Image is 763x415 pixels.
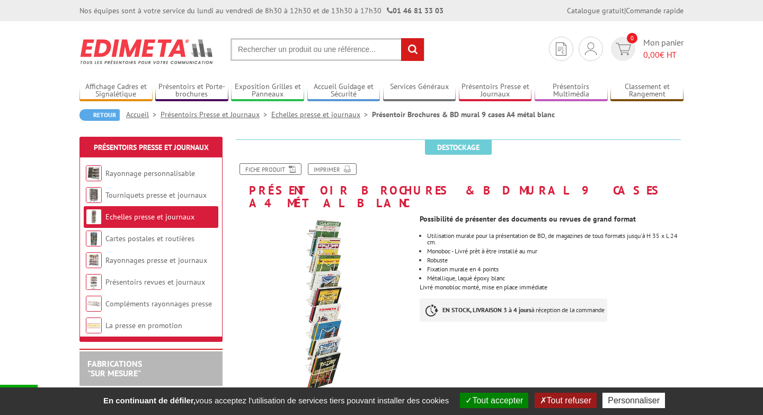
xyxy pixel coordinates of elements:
div: | [567,5,684,16]
p: à réception de la commande [420,298,607,322]
img: Tourniquets presse et journaux [86,187,102,203]
a: Retour [79,109,120,121]
img: Rayonnage personnalisable [86,165,102,181]
a: Affichage Cadres et Signalétique [79,82,153,100]
span: 0 [627,33,637,43]
a: Accueil [126,110,161,119]
a: Présentoirs Presse et Journaux [94,143,209,152]
img: Echelles presse et journaux [86,209,102,225]
strong: 01 46 81 33 03 [387,6,443,15]
a: Imprimer [308,163,357,175]
a: Tourniquets presse et journaux [105,190,207,200]
a: Fiche produit [239,163,301,175]
img: Edimeta [79,32,215,71]
a: Rayonnage personnalisable [105,169,195,178]
a: Commande rapide [626,6,684,15]
img: devis rapide [616,43,631,55]
input: Rechercher un produit ou une référence... [230,38,424,61]
img: echelles_presse_0215v_1.jpg [233,215,412,393]
div: Nos équipes sont à votre service du lundi au vendredi de 8h30 à 12h30 et de 13h30 à 17h30 [79,5,443,16]
img: La presse en promotion [86,317,102,333]
img: devis rapide [556,42,566,56]
img: devis rapide [585,42,597,55]
img: Rayonnages presse et journaux [86,252,102,268]
button: Personnaliser (fenêtre modale) [602,393,665,408]
span: Mon panier [643,37,684,61]
a: Présentoirs et Porte-brochures [155,82,228,100]
img: Compléments rayonnages presse [86,296,102,312]
a: Présentoirs Presse et Journaux [459,82,532,100]
strong: EN STOCK, LIVRAISON 3 à 4 jours [442,306,531,314]
a: Rayonnages presse et journaux [105,255,207,265]
button: Tout refuser [535,393,597,408]
a: Echelles presse et journaux [271,110,372,119]
li: Monoboc - Livré prêt à être installé au mur [427,248,684,254]
li: Présentoir Brochures & BD mural 9 cases A4 métal blanc [372,109,555,120]
span: 0,00 [643,49,660,60]
span: Destockage [425,140,492,155]
strong: Possibilité de présenter des documents ou revues de grand format [420,214,636,224]
a: Présentoirs revues et journaux [105,277,205,287]
img: Présentoirs revues et journaux [86,274,102,290]
a: Présentoirs Multimédia [535,82,608,100]
a: FABRICATIONS"Sur Mesure" [87,358,142,378]
li: Robuste [427,257,684,263]
li: Métallique, laqué époxy blanc [427,275,684,281]
img: Cartes postales et routières [86,231,102,246]
li: Fixation murale en 4 points [427,266,684,272]
a: Services Généraux [383,82,456,100]
a: Présentoirs Presse et Journaux [161,110,271,119]
span: vous acceptez l'utilisation de services tiers pouvant installer des cookies [98,396,454,405]
a: Echelles presse et journaux [105,212,194,222]
span: € HT [643,49,684,61]
input: rechercher [401,38,424,61]
button: Tout accepter [460,393,528,408]
a: Cartes postales et routières [105,234,194,243]
a: La presse en promotion [105,321,182,330]
a: Compléments rayonnages presse [105,299,212,308]
div: Livré monobloc monté, mise en place immédiate [420,209,691,332]
a: Exposition Grilles et Panneaux [231,82,304,100]
a: Accueil Guidage et Sécurité [307,82,380,100]
a: devis rapide 0 Mon panier 0,00€ HT [608,37,684,61]
li: Utilisation murale pour la présentation de BD, de magazines de tous formats jusqu'à H 35 x L 24 cm. [427,233,684,245]
strong: En continuant de défiler, [103,396,196,405]
a: Catalogue gratuit [567,6,624,15]
a: Classement et Rangement [610,82,684,100]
